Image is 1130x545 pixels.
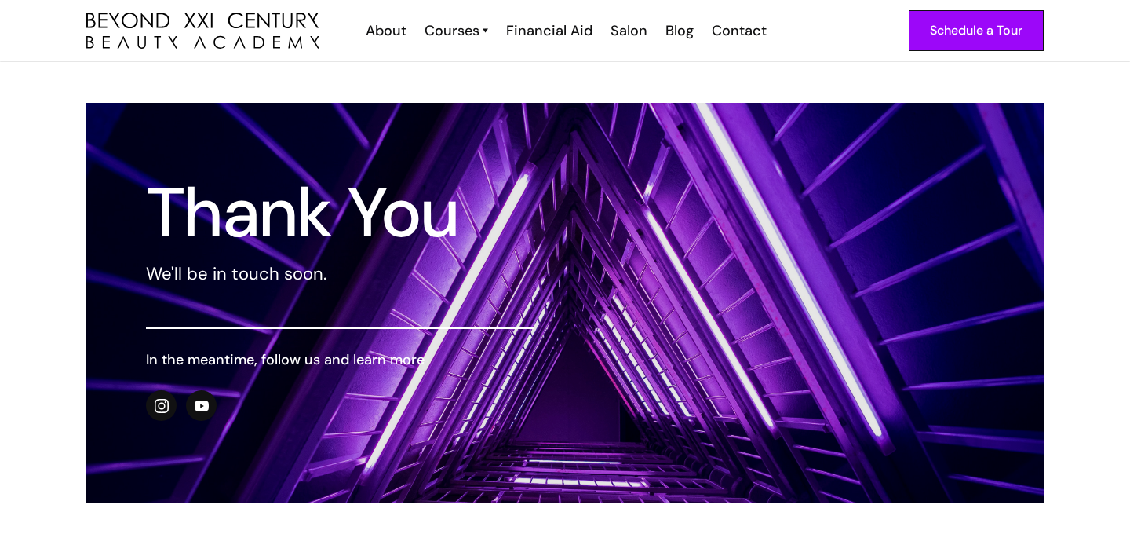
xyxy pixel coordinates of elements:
[366,20,406,41] div: About
[712,20,767,41] div: Contact
[146,349,534,370] h6: In the meantime, follow us and learn more
[600,20,655,41] a: Salon
[665,20,694,41] div: Blog
[506,20,592,41] div: Financial Aid
[425,20,488,41] a: Courses
[146,185,534,241] h1: Thank You
[496,20,600,41] a: Financial Aid
[909,10,1044,51] a: Schedule a Tour
[355,20,414,41] a: About
[702,20,775,41] a: Contact
[146,262,534,287] p: We'll be in touch soon.
[86,13,319,49] img: beyond 21st century beauty academy logo
[655,20,702,41] a: Blog
[86,13,319,49] a: home
[425,20,479,41] div: Courses
[611,20,647,41] div: Salon
[930,20,1022,41] div: Schedule a Tour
